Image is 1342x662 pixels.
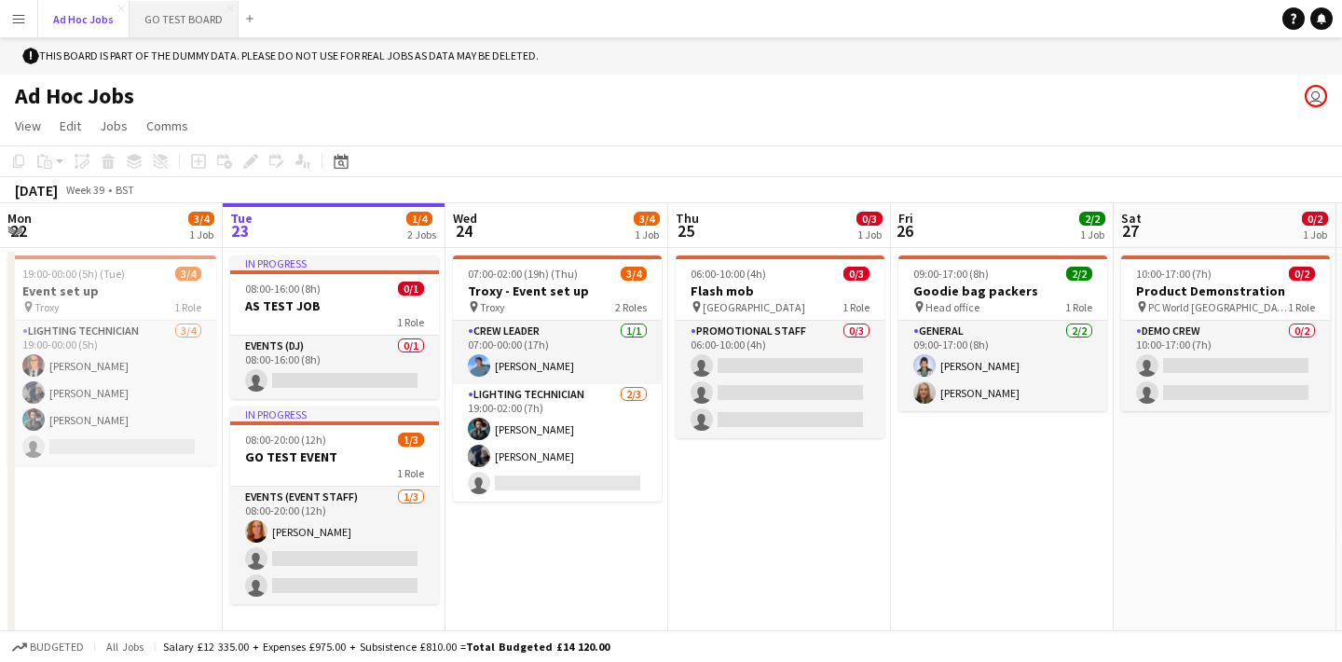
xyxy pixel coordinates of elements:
div: In progress [230,255,439,270]
span: 08:00-16:00 (8h) [245,282,321,296]
app-job-card: In progress08:00-16:00 (8h)0/1AS TEST JOB1 RoleEvents (DJ)0/108:00-16:00 (8h) [230,255,439,399]
span: 3/4 [175,267,201,281]
span: Comms [146,117,188,134]
span: 2 Roles [615,300,647,314]
span: 09:00-17:00 (8h) [913,267,989,281]
div: BST [116,183,134,197]
span: 1 Role [174,300,201,314]
app-card-role: Events (DJ)0/108:00-16:00 (8h) [230,336,439,399]
button: Ad Hoc Jobs [38,1,130,37]
h3: Troxy - Event set up [453,283,662,299]
span: 19:00-00:00 (5h) (Tue) [22,267,125,281]
app-user-avatar: Kelly Munce [1305,85,1327,107]
span: Head office [925,300,979,314]
app-card-role: General2/209:00-17:00 (8h)[PERSON_NAME][PERSON_NAME] [898,321,1107,411]
span: All jobs [103,640,147,654]
a: Jobs [92,114,135,138]
span: Budgeted [30,641,84,654]
span: 10:00-17:00 (7h) [1136,267,1212,281]
span: 3/4 [621,267,647,281]
span: Thu [676,210,699,227]
button: Budgeted [9,637,87,657]
span: 0/3 [843,267,870,281]
h3: Product Demonstration [1121,283,1330,299]
app-job-card: In progress08:00-20:00 (12h)1/3GO TEST EVENT1 RoleEvents (Event Staff)1/308:00-20:00 (12h)[PERSON... [230,407,439,604]
app-card-role: Crew Leader1/107:00-00:00 (17h)[PERSON_NAME] [453,321,662,384]
span: 0/2 [1289,267,1315,281]
span: Week 39 [62,183,108,197]
span: Total Budgeted £14 120.00 [466,640,609,654]
span: 24 [450,220,477,241]
h3: Goodie bag packers [898,283,1107,299]
a: Comms [139,114,196,138]
span: Fri [898,210,913,227]
button: GO TEST BOARD [130,1,239,37]
span: Troxy [480,300,505,314]
div: 1 Job [1080,228,1104,241]
app-job-card: 09:00-17:00 (8h)2/2Goodie bag packers Head office1 RoleGeneral2/209:00-17:00 (8h)[PERSON_NAME][PE... [898,255,1107,411]
app-card-role: Demo crew0/210:00-17:00 (7h) [1121,321,1330,411]
span: 3/4 [634,212,660,226]
span: PC World [GEOGRAPHIC_DATA] [1148,300,1288,314]
span: Tue [230,210,253,227]
span: 0/3 [856,212,883,226]
span: 22 [5,220,32,241]
span: Edit [60,117,81,134]
app-card-role: Lighting technician3/419:00-00:00 (5h)[PERSON_NAME][PERSON_NAME][PERSON_NAME] [7,321,216,465]
app-card-role: Lighting technician2/319:00-02:00 (7h)[PERSON_NAME][PERSON_NAME] [453,384,662,502]
div: 1 Job [857,228,882,241]
span: 3/4 [188,212,214,226]
span: 2/2 [1079,212,1105,226]
span: Sat [1121,210,1142,227]
h1: Ad Hoc Jobs [15,82,134,110]
div: 1 Job [635,228,659,241]
app-job-card: 07:00-02:00 (19h) (Thu)3/4Troxy - Event set up Troxy2 RolesCrew Leader1/107:00-00:00 (17h)[PERSON... [453,255,662,502]
span: 25 [673,220,699,241]
a: View [7,114,48,138]
span: 0/1 [398,282,424,296]
span: View [15,117,41,134]
span: 08:00-20:00 (12h) [245,433,326,447]
div: 1 Job [189,228,213,241]
a: Edit [52,114,89,138]
app-job-card: 19:00-00:00 (5h) (Tue)3/4Event set up Troxy1 RoleLighting technician3/419:00-00:00 (5h)[PERSON_NA... [7,255,216,465]
span: Jobs [100,117,128,134]
app-card-role: Events (Event Staff)1/308:00-20:00 (12h)[PERSON_NAME] [230,487,439,604]
app-card-role: Promotional Staff0/306:00-10:00 (4h) [676,321,884,438]
div: In progress [230,407,439,421]
h3: Flash mob [676,283,884,299]
span: 0/2 [1302,212,1328,226]
span: [GEOGRAPHIC_DATA] [703,300,805,314]
div: Salary £12 335.00 + Expenses £975.00 + Subsistence £810.00 = [163,640,609,654]
app-job-card: 06:00-10:00 (4h)0/3Flash mob [GEOGRAPHIC_DATA]1 RolePromotional Staff0/306:00-10:00 (4h) [676,255,884,438]
h3: GO TEST EVENT [230,448,439,465]
span: ! [22,48,39,64]
span: 1/3 [398,433,424,447]
span: 06:00-10:00 (4h) [691,267,766,281]
div: [DATE] [15,181,58,200]
span: 07:00-02:00 (19h) (Thu) [468,267,578,281]
span: 1 Role [1288,300,1315,314]
div: 1 Job [1303,228,1327,241]
span: 27 [1118,220,1142,241]
span: 26 [896,220,913,241]
span: Wed [453,210,477,227]
span: 1 Role [397,315,424,329]
h3: AS TEST JOB [230,297,439,314]
span: 23 [227,220,253,241]
span: 2/2 [1066,267,1092,281]
app-job-card: 10:00-17:00 (7h)0/2Product Demonstration PC World [GEOGRAPHIC_DATA]1 RoleDemo crew0/210:00-17:00 ... [1121,255,1330,411]
span: 1/4 [406,212,432,226]
span: 1 Role [397,466,424,480]
span: 1 Role [842,300,870,314]
span: 1 Role [1065,300,1092,314]
span: Troxy [34,300,60,314]
div: 2 Jobs [407,228,436,241]
span: Mon [7,210,32,227]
